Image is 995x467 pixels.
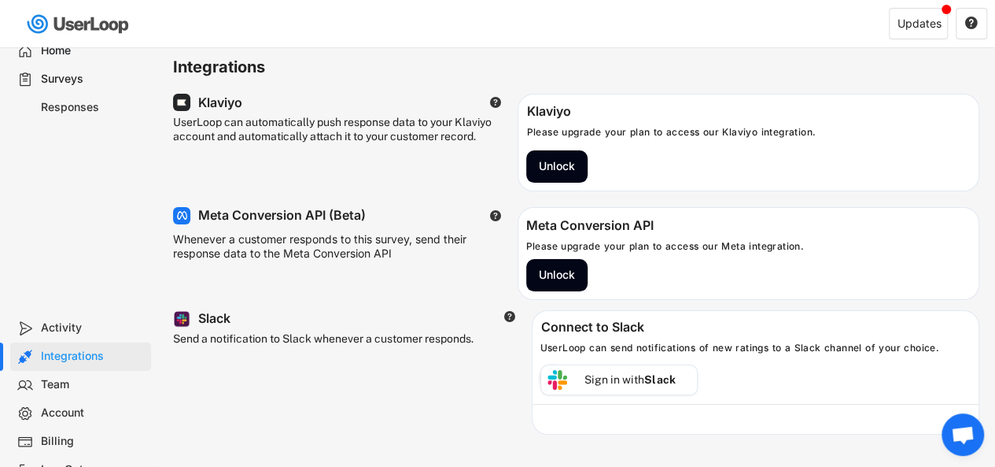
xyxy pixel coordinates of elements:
img: Facebook%20Logo.png [176,209,188,221]
button:  [503,310,516,323]
div: Klaviyo [198,95,242,111]
text:  [490,209,501,222]
text:  [965,16,978,30]
div: Meta Conversion API [526,217,972,236]
img: slack.svg [547,370,567,390]
div: Sign in with [567,372,694,387]
img: userloop-logo-01.svg [24,8,135,40]
div: Updates [897,18,942,29]
div: Account [41,406,145,421]
div: Please upgrade your plan to access our Klaviyo integration. [527,126,972,145]
div: Please upgrade your plan to access our Meta integration. [526,240,972,259]
div: Meta Conversion API (Beta) [198,207,366,224]
div: Connect to Slack [541,319,972,338]
div: Home [41,43,145,58]
div: Surveys [41,72,145,87]
div: Billing [41,434,145,449]
h6: Integrations [173,57,979,78]
strong: Slack [644,373,676,386]
div: UserLoop can automatically push response data to your Klaviyo account and automatically attach it... [173,115,502,172]
div: Slack [198,310,230,327]
button:  [489,96,502,109]
div: Integrations [41,349,145,364]
div: Send a notification to Slack whenever a customer responds. [173,332,503,367]
a: Ouvrir le chat [942,413,984,456]
button: Unlock [526,259,588,291]
text:  [504,309,515,322]
div: Whenever a customer responds to this survey, send their response data to the Meta Conversion API [173,232,486,269]
div: Team [41,377,145,392]
button:  [489,209,502,222]
button:  [964,17,978,31]
div: Klaviyo [527,103,972,122]
div: Activity [41,321,145,335]
text:  [490,96,501,109]
div: Responses [41,100,145,115]
div: UserLoop can send notifications of new ratings to a Slack channel of your choice. [536,342,979,354]
button: Unlock [526,150,588,183]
